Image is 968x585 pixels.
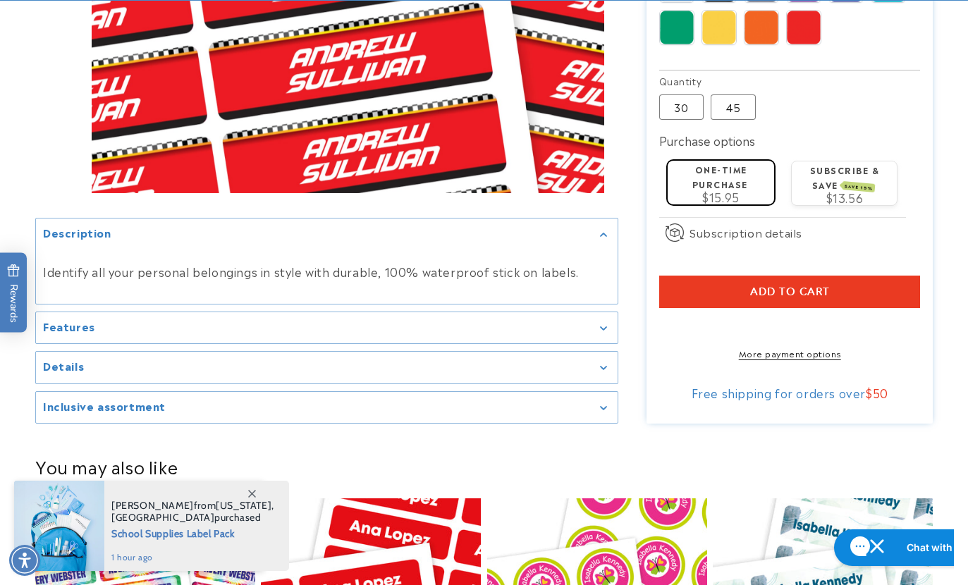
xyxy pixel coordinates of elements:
span: Rewards [7,264,20,323]
summary: Features [36,312,618,343]
span: from , purchased [111,500,274,524]
h2: Features [43,319,95,333]
span: $ [866,384,873,401]
span: 1 hour ago [111,551,274,564]
div: Free shipping for orders over [659,386,921,400]
span: [GEOGRAPHIC_DATA] [111,511,214,524]
h2: You may also like [35,455,933,477]
legend: Quantity [659,74,703,88]
span: School Supplies Label Pack [111,524,274,541]
label: Subscribe & save [810,164,880,191]
img: Yellow [702,11,736,44]
label: 45 [711,94,756,120]
span: $13.56 [826,189,864,206]
span: [US_STATE] [216,499,271,512]
span: 50 [873,384,888,401]
label: Purchase options [659,132,755,149]
summary: Inclusive assortment [36,391,618,423]
h2: Details [43,359,84,373]
p: Identify all your personal belongings in style with durable, 100% waterproof stick on labels. [43,261,611,281]
h2: Inclusive assortment [43,398,166,412]
iframe: Sign Up via Text for Offers [11,472,178,515]
span: Subscription details [690,224,802,241]
span: Add to cart [750,285,830,298]
label: 30 [659,94,704,120]
img: Green [660,11,694,44]
h2: Description [43,226,111,240]
button: Open gorgias live chat [7,5,156,42]
h1: Chat with us [80,16,140,30]
img: Red [787,11,821,44]
span: SAVE 15% [842,181,875,192]
label: One-time purchase [692,163,748,190]
span: $15.95 [702,188,740,205]
summary: Details [36,352,618,383]
a: More payment options [659,347,921,359]
summary: Description [36,218,618,250]
iframe: Gorgias live chat messenger [827,524,954,571]
img: Orange [745,11,778,44]
button: Add to cart [659,276,921,308]
div: Accessibility Menu [9,545,40,576]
